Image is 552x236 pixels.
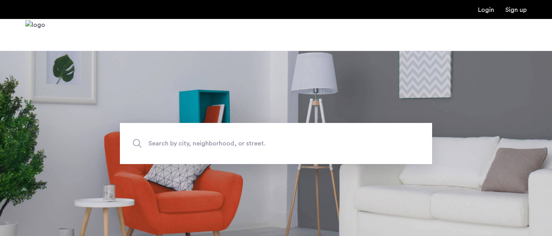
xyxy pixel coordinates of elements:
[25,20,45,50] a: Cazamio Logo
[478,7,494,13] a: Login
[120,123,432,164] input: Apartment Search
[505,7,527,13] a: Registration
[25,20,45,50] img: logo
[148,138,367,149] span: Search by city, neighborhood, or street.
